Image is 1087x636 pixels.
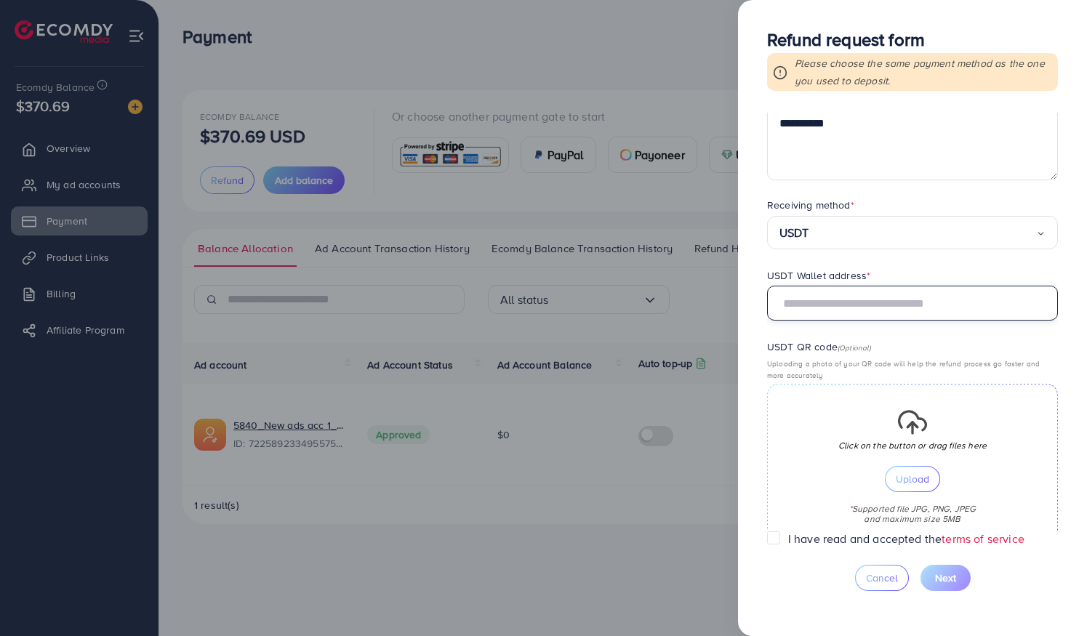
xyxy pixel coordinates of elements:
[885,466,940,492] button: Upload
[767,216,1058,250] div: Search for option
[942,531,1024,547] a: terms of service
[795,55,1052,89] p: Please choose the same payment method as the one you used to deposit.
[767,339,871,354] label: USDT QR code
[1025,571,1076,625] iframe: Chat
[767,358,1058,381] p: Uploading a photo of your QR code will help the refund process go faster and more accurately
[920,565,971,591] button: Next
[935,571,956,585] span: Next
[779,222,809,243] strong: USDT
[838,437,987,454] p: Click on the button or drag files here
[788,531,1024,547] label: I have read and accepted the
[896,474,929,484] span: Upload
[838,342,871,353] small: (Optional)
[767,29,1058,50] h3: Refund request form
[767,268,870,283] label: USDT Wallet address
[849,514,976,524] p: and maximum size 5MB
[809,222,1036,244] input: Search for option
[855,565,909,591] button: Cancel
[866,571,898,585] span: Cancel
[849,504,976,514] p: Supported file JPG, PNG, JPEG
[767,198,854,212] label: Receiving method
